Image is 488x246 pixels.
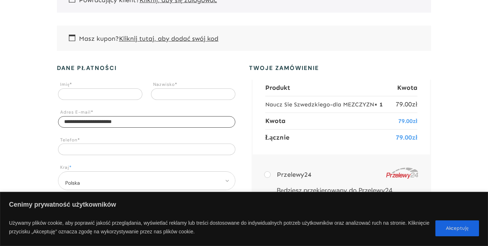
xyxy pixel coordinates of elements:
[70,82,72,87] abbr: required
[63,177,231,189] span: Polska
[175,82,177,87] abbr: required
[412,100,417,108] span: zł
[265,80,394,96] th: Produkt
[413,118,417,124] span: zł
[435,220,479,236] button: Akceptuję
[386,167,418,179] img: Przelewy24
[265,96,394,113] td: Naucz Sie Szwedzkiego-dla MEZCZYZN
[394,80,417,96] th: Kwota
[236,64,416,73] h3: Twoje zamówienie
[9,198,479,212] p: Cenimy prywatność użytkowników
[58,173,235,190] span: Kraj
[60,81,142,89] label: Imię
[277,185,413,196] p: Będziesz przekierowany do Przelewy24
[60,136,235,144] label: Telefon
[57,64,236,73] h3: Dane płatności
[374,101,383,108] strong: × 1
[153,81,235,89] label: Nazwisko
[119,35,218,43] a: Wpisz swój kod kuponu
[60,109,235,117] label: Adres E-mail
[265,113,394,129] th: Kwota
[264,171,311,179] label: Przelewy24
[91,109,93,115] abbr: required
[396,133,417,141] bdi: 79.00
[57,26,431,51] div: Masz kupon?
[265,129,394,146] th: Łącznie
[396,100,417,108] bdi: 79.00
[77,137,80,143] abbr: required
[412,133,417,141] span: zł
[9,217,430,240] p: Używamy plików cookie, aby poprawić jakość przeglądania, wyświetlać reklamy lub treści dostosowan...
[398,118,417,124] bdi: 79.00
[60,164,235,172] label: Kraj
